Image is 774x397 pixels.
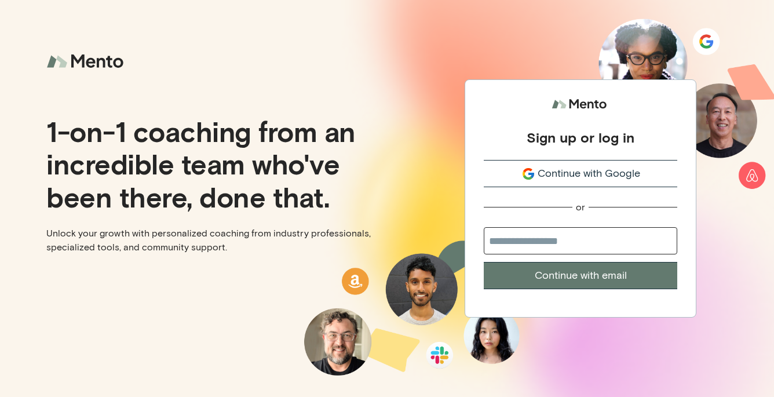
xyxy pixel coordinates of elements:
[46,227,378,254] p: Unlock your growth with personalized coaching from industry professionals, specialized tools, and...
[552,94,609,115] img: logo.svg
[484,160,677,187] button: Continue with Google
[538,166,640,181] span: Continue with Google
[484,262,677,289] button: Continue with email
[46,46,127,77] img: logo
[527,129,634,146] div: Sign up or log in
[46,115,378,212] p: 1-on-1 coaching from an incredible team who've been there, done that.
[576,201,585,213] div: or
